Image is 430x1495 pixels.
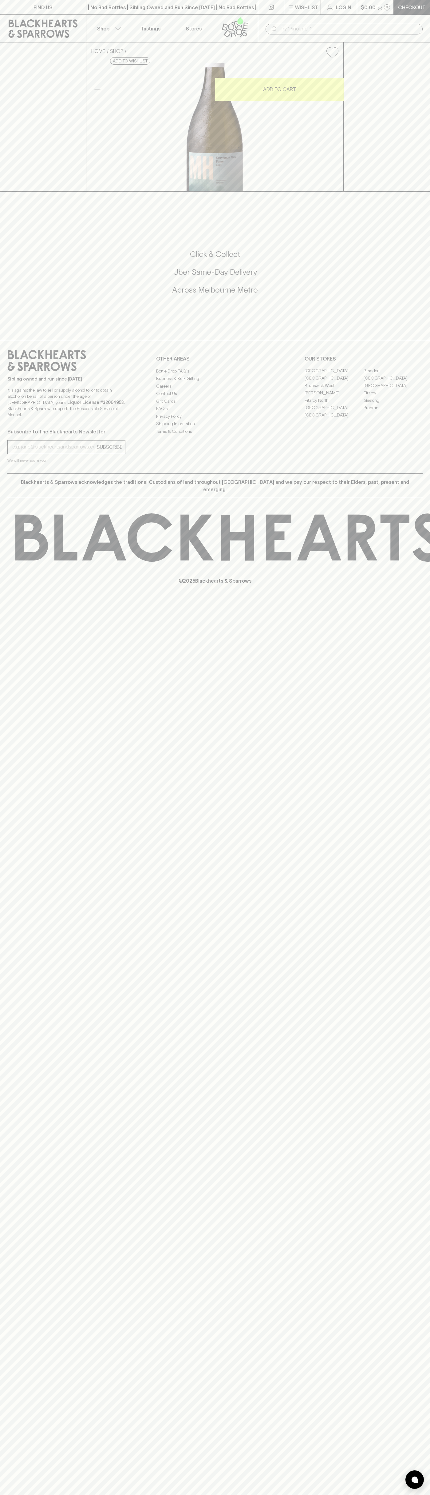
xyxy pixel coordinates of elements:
p: $0.00 [361,4,376,11]
a: Business & Bulk Gifting [156,375,274,382]
a: Braddon [364,367,423,375]
a: Tastings [129,15,172,42]
button: Add to wishlist [110,57,150,65]
p: Tastings [141,25,160,32]
a: [GEOGRAPHIC_DATA] [305,375,364,382]
button: ADD TO CART [215,78,344,101]
a: [GEOGRAPHIC_DATA] [305,412,364,419]
p: FIND US [34,4,53,11]
div: Call to action block [7,225,423,328]
a: Gift Cards [156,397,274,405]
a: Terms & Conditions [156,428,274,435]
p: Wishlist [295,4,318,11]
a: SHOP [110,48,123,54]
p: OTHER AREAS [156,355,274,362]
p: Blackhearts & Sparrows acknowledges the traditional Custodians of land throughout [GEOGRAPHIC_DAT... [12,478,418,493]
button: SUBSCRIBE [94,441,125,454]
a: Geelong [364,397,423,404]
p: Sibling owned and run since [DATE] [7,376,125,382]
a: [GEOGRAPHIC_DATA] [364,382,423,389]
a: Privacy Policy [156,413,274,420]
button: Add to wishlist [324,45,341,61]
p: SUBSCRIBE [97,443,123,451]
a: Fitzroy North [305,397,364,404]
a: FAQ's [156,405,274,413]
p: Stores [186,25,202,32]
p: It is against the law to sell or supply alcohol to, or to obtain alcohol on behalf of a person un... [7,387,125,418]
a: Careers [156,382,274,390]
p: OUR STORES [305,355,423,362]
p: Login [336,4,351,11]
button: Shop [86,15,129,42]
a: Shipping Information [156,420,274,428]
a: [GEOGRAPHIC_DATA] [305,404,364,412]
input: e.g. jane@blackheartsandsparrows.com.au [12,442,94,452]
img: 40104.png [86,63,343,191]
p: ADD TO CART [263,86,296,93]
p: 0 [386,6,388,9]
strong: Liquor License #32064953 [67,400,124,405]
a: Bottle Drop FAQ's [156,367,274,375]
h5: Click & Collect [7,249,423,259]
p: Shop [97,25,109,32]
a: [PERSON_NAME] [305,389,364,397]
a: Brunswick West [305,382,364,389]
p: Subscribe to The Blackhearts Newsletter [7,428,125,435]
input: Try "Pinot noir" [280,24,418,34]
p: We will never spam you [7,457,125,464]
h5: Uber Same-Day Delivery [7,267,423,277]
a: Stores [172,15,215,42]
a: Prahran [364,404,423,412]
h5: Across Melbourne Metro [7,285,423,295]
a: [GEOGRAPHIC_DATA] [364,375,423,382]
a: Fitzroy [364,389,423,397]
a: Contact Us [156,390,274,397]
p: Checkout [398,4,426,11]
a: [GEOGRAPHIC_DATA] [305,367,364,375]
a: HOME [91,48,105,54]
img: bubble-icon [412,1477,418,1483]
